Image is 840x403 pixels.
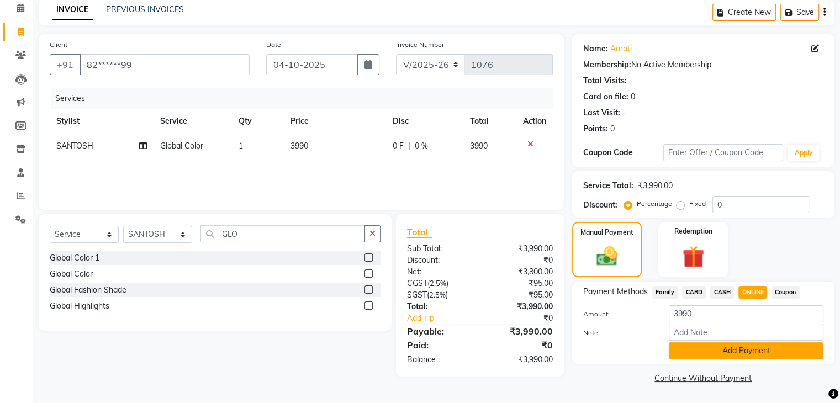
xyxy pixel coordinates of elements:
[396,40,444,50] label: Invoice Number
[575,328,661,338] label: Note:
[160,141,203,151] span: Global Color
[738,286,767,299] span: ONLINE
[407,278,427,288] span: CGST
[480,338,561,352] div: ₹0
[480,266,561,278] div: ₹3,800.00
[56,141,93,151] span: SANTOSH
[583,107,620,119] div: Last Visit:
[652,286,678,299] span: Family
[463,109,516,134] th: Total
[399,243,480,254] div: Sub Total:
[669,324,823,341] input: Add Note
[430,279,446,288] span: 2.5%
[710,286,734,299] span: CASH
[399,312,493,324] a: Add Tip
[399,325,480,338] div: Payable:
[429,290,446,299] span: 2.5%
[50,54,81,75] button: +91
[480,301,561,312] div: ₹3,990.00
[610,123,615,135] div: 0
[284,109,385,134] th: Price
[232,109,284,134] th: Qty
[689,199,706,209] label: Fixed
[583,180,633,192] div: Service Total:
[470,141,488,151] span: 3990
[407,226,432,238] span: Total
[622,107,626,119] div: -
[712,4,776,21] button: Create New
[480,289,561,301] div: ₹95.00
[266,40,281,50] label: Date
[583,59,631,71] div: Membership:
[583,59,823,71] div: No Active Membership
[516,109,553,134] th: Action
[669,342,823,359] button: Add Payment
[80,54,250,75] input: Search by Name/Mobile/Email/Code
[154,109,232,134] th: Service
[290,141,308,151] span: 3990
[663,144,784,161] input: Enter Offer / Coupon Code
[637,199,672,209] label: Percentage
[480,354,561,365] div: ₹3,990.00
[682,286,706,299] span: CARD
[675,243,711,271] img: _gift.svg
[638,180,673,192] div: ₹3,990.00
[674,226,712,236] label: Redemption
[583,123,608,135] div: Points:
[50,268,93,280] div: Global Color
[399,338,480,352] div: Paid:
[50,300,109,312] div: Global Highlights
[580,227,633,237] label: Manual Payment
[583,147,663,158] div: Coupon Code
[399,254,480,266] div: Discount:
[393,140,404,152] span: 0 F
[50,252,99,264] div: Global Color 1
[480,243,561,254] div: ₹3,990.00
[590,244,624,268] img: _cash.svg
[788,145,819,161] button: Apply
[399,278,480,289] div: ( )
[583,91,628,103] div: Card on file:
[669,305,823,322] input: Amount
[399,354,480,365] div: Balance :
[583,199,617,211] div: Discount:
[239,141,243,151] span: 1
[399,266,480,278] div: Net:
[575,309,661,319] label: Amount:
[407,290,427,300] span: SGST
[780,4,819,21] button: Save
[574,373,832,384] a: Continue Without Payment
[408,140,410,152] span: |
[583,286,648,298] span: Payment Methods
[772,286,800,299] span: Coupon
[200,225,365,242] input: Search or Scan
[480,278,561,289] div: ₹95.00
[493,312,561,324] div: ₹0
[583,43,608,55] div: Name:
[583,75,627,87] div: Total Visits:
[399,301,480,312] div: Total:
[480,325,561,338] div: ₹3,990.00
[51,88,561,109] div: Services
[50,284,126,296] div: Global Fashion Shade
[50,40,67,50] label: Client
[50,109,154,134] th: Stylist
[631,91,635,103] div: 0
[399,289,480,301] div: ( )
[386,109,464,134] th: Disc
[415,140,428,152] span: 0 %
[610,43,632,55] a: Aarati
[106,4,184,14] a: PREVIOUS INVOICES
[480,254,561,266] div: ₹0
